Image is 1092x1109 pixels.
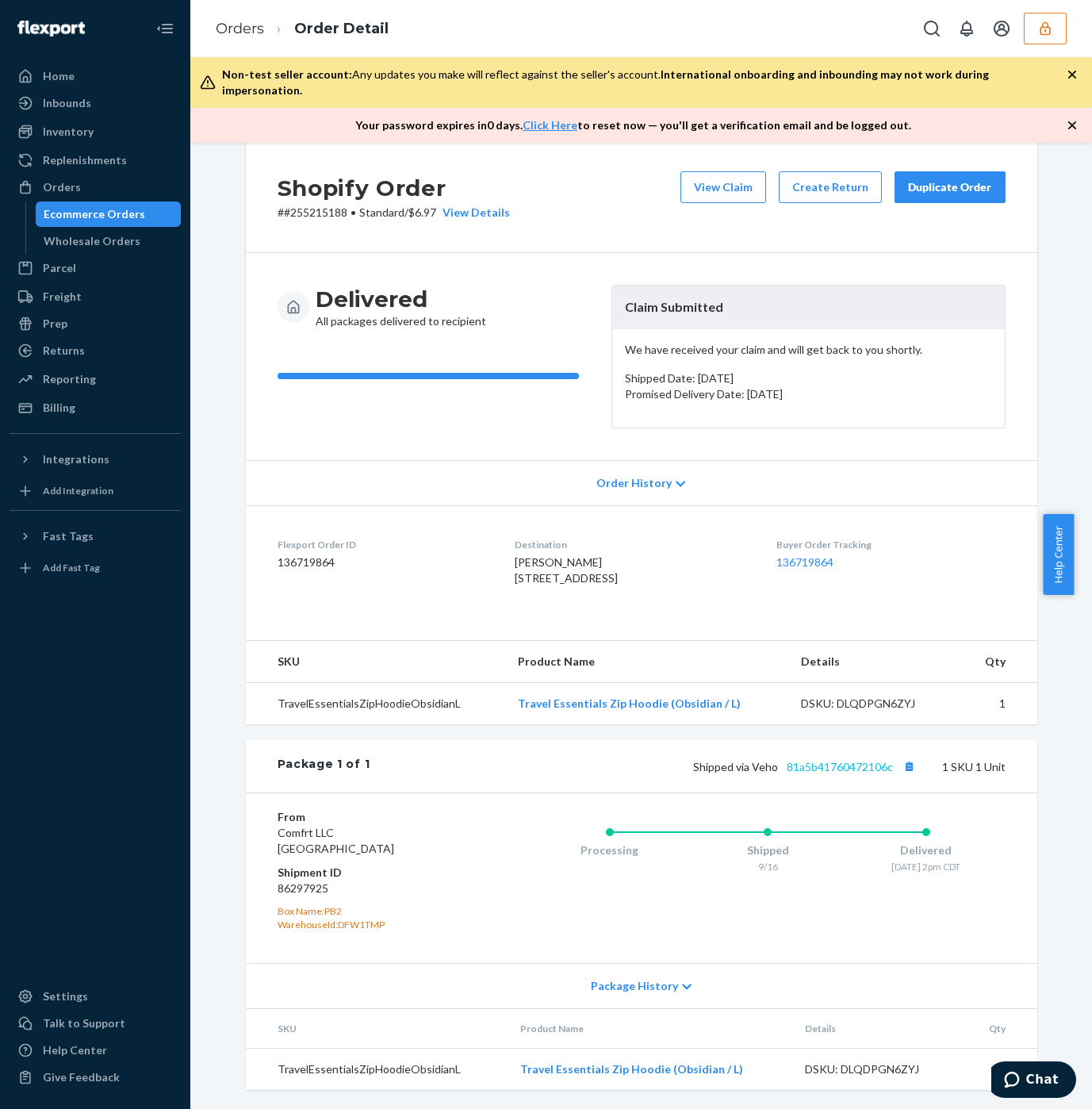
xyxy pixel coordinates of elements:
td: TravelEssentialsZipHoodieObsidianL [246,1049,508,1091]
div: Replenishments [43,152,127,168]
a: Add Integration [10,478,181,504]
a: Travel Essentials Zip Hoodie (Obsidian / L) [520,1062,743,1076]
a: Inventory [10,119,181,144]
span: • [351,205,356,219]
button: View Claim [680,171,766,203]
dd: 136719864 [278,554,489,570]
a: Parcel [10,255,181,281]
th: Details [788,641,963,683]
a: Prep [10,311,181,336]
div: Home [43,68,75,84]
dt: From [278,809,467,825]
a: Orders [216,20,264,37]
div: Fast Tags [43,528,94,544]
a: Wholesale Orders [36,228,182,254]
div: Returns [43,343,85,359]
a: Help Center [10,1038,181,1063]
a: 136719864 [776,555,833,569]
span: Comfrt LLC [GEOGRAPHIC_DATA] [278,826,394,855]
h2: Shopify Order [278,171,510,205]
p: Promised Delivery Date: [DATE] [625,386,992,402]
div: [DATE] 2pm CDT [847,860,1006,873]
iframe: Opens a widget where you can chat to one of our agents [991,1061,1076,1101]
a: Orders [10,175,181,200]
button: Talk to Support [10,1011,181,1036]
p: Your password expires in 0 days . to reset now — you'll get a verification email and be logged out. [355,117,911,133]
div: Inbounds [43,95,91,111]
dt: Flexport Order ID [278,538,489,551]
button: Open account menu [986,13,1017,44]
div: Talk to Support [43,1015,125,1031]
a: Replenishments [10,148,181,173]
p: We have received your claim and will get back to you shortly. [625,342,992,358]
div: Package 1 of 1 [278,756,370,777]
div: Processing [531,842,689,858]
div: Inventory [43,124,94,140]
div: Wholesale Orders [44,233,140,249]
a: Add Fast Tag [10,555,181,581]
a: 81a5b41760472106c [787,760,893,773]
div: DSKU: DLQDPGN6ZYJ [805,1061,954,1077]
ol: breadcrumbs [203,6,401,52]
div: All packages delivered to recipient [316,285,486,329]
div: Give Feedback [43,1069,120,1085]
button: Open Search Box [916,13,948,44]
button: View Details [436,205,510,221]
div: Ecommerce Orders [44,206,145,222]
td: 1 [967,1049,1037,1091]
div: Integrations [43,451,109,467]
span: Standard [359,205,404,219]
div: Duplicate Order [908,179,992,195]
div: DSKU: DLQDPGN6ZYJ [801,696,950,712]
button: Copy tracking number [899,756,920,777]
th: SKU [246,1009,508,1049]
a: Settings [10,984,181,1009]
div: Add Integration [43,484,113,497]
img: Flexport logo [17,21,85,36]
a: Order Detail [294,20,389,37]
a: Inbounds [10,90,181,116]
a: Returns [10,338,181,363]
div: Parcel [43,260,76,276]
th: Qty [963,641,1037,683]
th: SKU [246,641,506,683]
span: Order History [596,475,672,491]
div: Shipped [688,842,847,858]
span: Non-test seller account: [222,67,352,81]
span: Package History [591,978,678,994]
div: Help Center [43,1042,107,1058]
td: TravelEssentialsZipHoodieObsidianL [246,682,506,724]
span: Shipped via Veho [693,760,920,773]
button: Close Navigation [149,13,181,44]
div: WarehouseId: DFW1TMP [278,918,467,931]
div: Billing [43,400,75,416]
button: Give Feedback [10,1065,181,1090]
p: Shipped Date: [DATE] [625,370,992,386]
div: Box Name: PB2 [278,904,467,918]
a: Billing [10,395,181,420]
td: 1 [963,682,1037,724]
div: Settings [43,988,88,1004]
dt: Shipment ID [278,865,467,881]
th: Details [792,1009,967,1049]
div: Freight [43,289,82,305]
button: Create Return [779,171,882,203]
button: Open notifications [951,13,983,44]
dt: Destination [515,538,751,551]
button: Fast Tags [10,524,181,549]
div: Any updates you make will reflect against the seller's account. [222,67,1067,98]
div: 1 SKU 1 Unit [370,756,1005,777]
button: Integrations [10,447,181,472]
dd: 86297925 [278,881,467,896]
a: Freight [10,284,181,309]
button: Help Center [1043,514,1074,595]
th: Product Name [505,641,788,683]
div: Reporting [43,371,96,387]
div: Delivered [847,842,1006,858]
a: Reporting [10,366,181,392]
div: 9/16 [688,860,847,873]
a: Click Here [523,118,577,132]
